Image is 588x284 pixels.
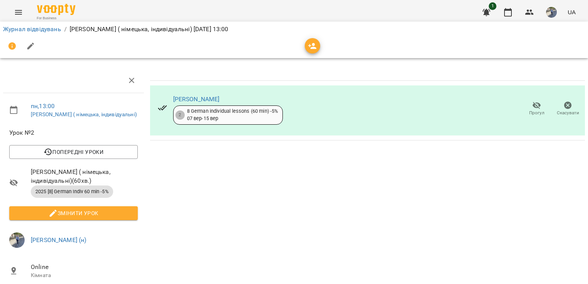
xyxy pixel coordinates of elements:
[15,147,132,157] span: Попередні уроки
[9,232,25,248] img: 9057b12b0e3b5674d2908fc1e5c3d556.jpg
[3,25,585,34] nav: breadcrumb
[31,111,137,117] a: [PERSON_NAME] ( німецька, індивідуальні)
[529,110,545,116] span: Прогул
[568,8,576,16] span: UA
[9,145,138,159] button: Попередні уроки
[37,16,75,21] span: For Business
[31,102,55,110] a: пн , 13:00
[9,206,138,220] button: Змінити урок
[31,236,87,244] a: [PERSON_NAME] (н)
[546,7,557,18] img: 9057b12b0e3b5674d2908fc1e5c3d556.jpg
[37,4,75,15] img: Voopty Logo
[9,128,138,137] span: Урок №2
[31,272,138,279] p: Кімната
[521,98,552,120] button: Прогул
[15,209,132,218] span: Змінити урок
[64,25,67,34] li: /
[557,110,579,116] span: Скасувати
[175,110,185,120] div: 2
[9,3,28,22] button: Menu
[31,262,138,272] span: Online
[31,188,113,195] span: 2025 [8] German Indiv 60 min -5%
[565,5,579,19] button: UA
[3,25,61,33] a: Журнал відвідувань
[489,2,496,10] span: 1
[552,98,583,120] button: Скасувати
[173,95,220,103] a: [PERSON_NAME]
[187,108,278,122] div: 8 German individual lessons (60 min) -5% 07 вер - 15 вер
[70,25,229,34] p: [PERSON_NAME] ( німецька, індивідуальні) [DATE] 13:00
[31,167,138,185] span: [PERSON_NAME] ( німецька, індивідуальні) ( 60 хв. )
